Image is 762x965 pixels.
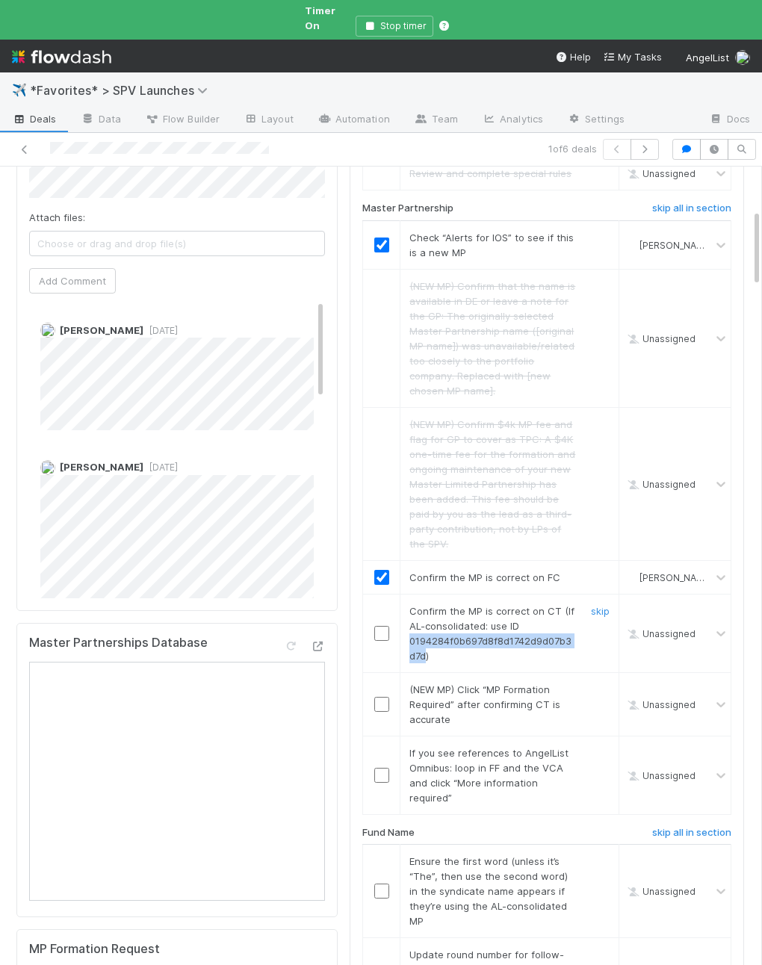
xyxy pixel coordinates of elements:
span: Confirm the MP is correct on CT (If AL-consolidated: use ID 0194284f0b697d8f8d1742d9d07b3d7d) [409,605,574,662]
img: logo-inverted-e16ddd16eac7371096b0.svg [12,44,111,69]
a: Analytics [470,108,555,132]
a: Layout [232,108,306,132]
span: 1 of 6 deals [548,141,597,156]
h5: MP Formation Request [29,942,160,957]
span: [PERSON_NAME] [639,571,713,583]
span: [PERSON_NAME] [639,239,713,250]
span: Deals [12,111,57,126]
a: Automation [306,108,402,132]
span: Unassigned [625,769,696,781]
h5: Master Partnerships Database [29,636,208,651]
span: (NEW MP) Click “MP Formation Required” after confirming CT is accurate [409,683,560,725]
div: Help [555,49,591,64]
span: Unassigned [625,698,696,710]
a: skip all in section [652,827,731,845]
img: avatar_b18de8e2-1483-4e81-aa60-0a3d21592880.png [735,50,750,65]
h6: skip all in section [652,202,731,214]
span: ✈️ [12,84,27,96]
span: Unassigned [625,168,696,179]
span: AngelList [686,52,729,63]
span: Unassigned [625,478,696,489]
span: Timer On [305,3,350,33]
label: Attach files: [29,210,85,225]
a: Docs [697,108,762,132]
span: My Tasks [603,51,662,63]
span: Review and complete special rules [409,167,571,179]
a: Team [402,108,470,132]
span: Unassigned [625,627,696,639]
a: Flow Builder [133,108,232,132]
button: Add Comment [29,268,116,294]
span: [DATE] [143,462,178,473]
a: skip all in section [652,202,731,220]
span: [DATE] [143,325,178,336]
span: *Favorites* > SPV Launches [30,83,215,98]
span: [PERSON_NAME] [60,324,143,336]
img: avatar_b18de8e2-1483-4e81-aa60-0a3d21592880.png [625,571,637,583]
h6: Fund Name [362,827,415,839]
a: Data [69,108,133,132]
span: If you see references to AngelList Omnibus: loop in FF and the VCA and click “More information re... [409,747,569,804]
span: Timer On [305,4,335,31]
h6: skip all in section [652,827,731,839]
span: Choose or drag and drop file(s) [30,232,324,255]
img: avatar_b18de8e2-1483-4e81-aa60-0a3d21592880.png [625,239,637,251]
span: Unassigned [625,332,696,344]
img: avatar_eed832e9-978b-43e4-b51e-96e46fa5184b.png [40,323,55,338]
span: (NEW MP) Confirm $4k MP fee and flag for GP to cover as TPC: A $4K one-time fee for the formation... [409,418,575,550]
span: [PERSON_NAME] [60,461,143,473]
a: skip [591,605,610,617]
span: Ensure the first word (unless it’s “The”, then use the second word) in the syndicate name appears... [409,855,568,927]
span: (NEW MP) Confirm that the name is available in DE or leave a note for the GP: The originally sele... [409,280,575,397]
span: Flow Builder [145,111,220,126]
a: My Tasks [603,49,662,64]
span: Unassigned [625,886,696,897]
span: Confirm the MP is correct on FC [409,571,560,583]
img: avatar_eed832e9-978b-43e4-b51e-96e46fa5184b.png [40,460,55,475]
span: Check “Alerts for IOS” to see if this is a new MP [409,232,574,258]
button: Stop timer [356,16,433,37]
a: Settings [555,108,636,132]
h6: Master Partnership [362,202,453,214]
